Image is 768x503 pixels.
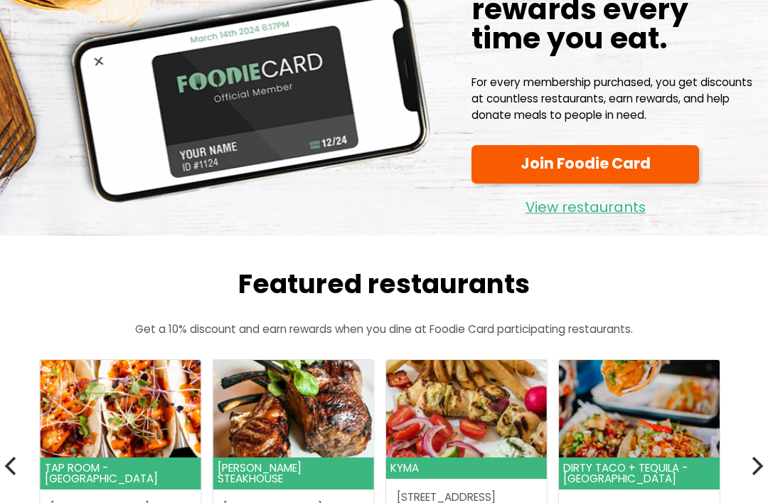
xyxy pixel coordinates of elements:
[385,457,546,479] header: Kyma
[559,457,720,490] header: Dirty Taco + Tequila - [GEOGRAPHIC_DATA]
[471,75,757,123] p: For every membership purchased, you get discounts at countless restaurants, earn rewards, and hel...
[213,457,373,490] header: [PERSON_NAME] Steakhouse
[471,189,699,219] a: View restaurants
[471,145,699,184] a: Join Foodie Card
[213,360,373,457] img: Rothmann's Steakhouse
[11,268,757,300] h2: Featured restaurants
[40,360,201,457] img: Tap Room - Ronkonkoma
[11,322,757,338] p: Get a 10% discount and earn rewards when you dine at Foodie Card participating restaurants.
[385,360,546,457] img: Kyma
[40,457,201,490] header: Tap Room - [GEOGRAPHIC_DATA]
[559,360,720,457] img: Dirty Taco + Tequila - Smithtown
